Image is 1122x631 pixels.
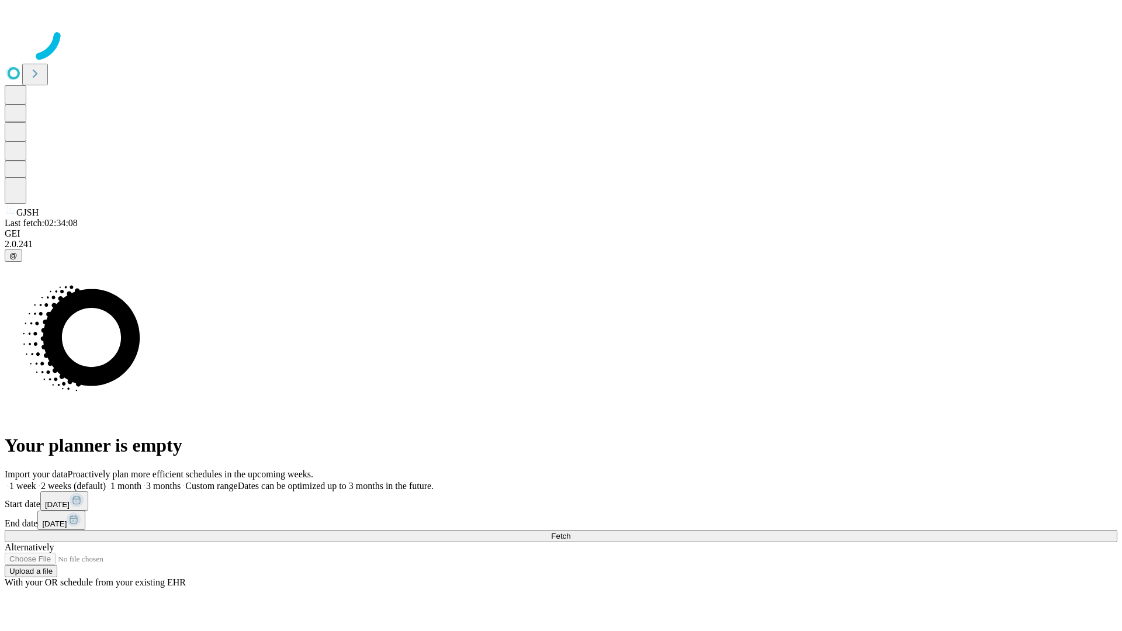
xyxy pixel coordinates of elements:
[5,218,78,228] span: Last fetch: 02:34:08
[5,565,57,577] button: Upload a file
[68,469,313,479] span: Proactively plan more efficient schedules in the upcoming weeks.
[5,435,1117,456] h1: Your planner is empty
[5,491,1117,511] div: Start date
[146,481,181,491] span: 3 months
[5,249,22,262] button: @
[16,207,39,217] span: GJSH
[5,469,68,479] span: Import your data
[9,251,18,260] span: @
[110,481,141,491] span: 1 month
[42,519,67,528] span: [DATE]
[37,511,85,530] button: [DATE]
[5,542,54,552] span: Alternatively
[185,481,237,491] span: Custom range
[41,481,106,491] span: 2 weeks (default)
[5,228,1117,239] div: GEI
[551,532,570,540] span: Fetch
[9,481,36,491] span: 1 week
[5,239,1117,249] div: 2.0.241
[5,511,1117,530] div: End date
[45,500,70,509] span: [DATE]
[40,491,88,511] button: [DATE]
[238,481,434,491] span: Dates can be optimized up to 3 months in the future.
[5,577,186,587] span: With your OR schedule from your existing EHR
[5,530,1117,542] button: Fetch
